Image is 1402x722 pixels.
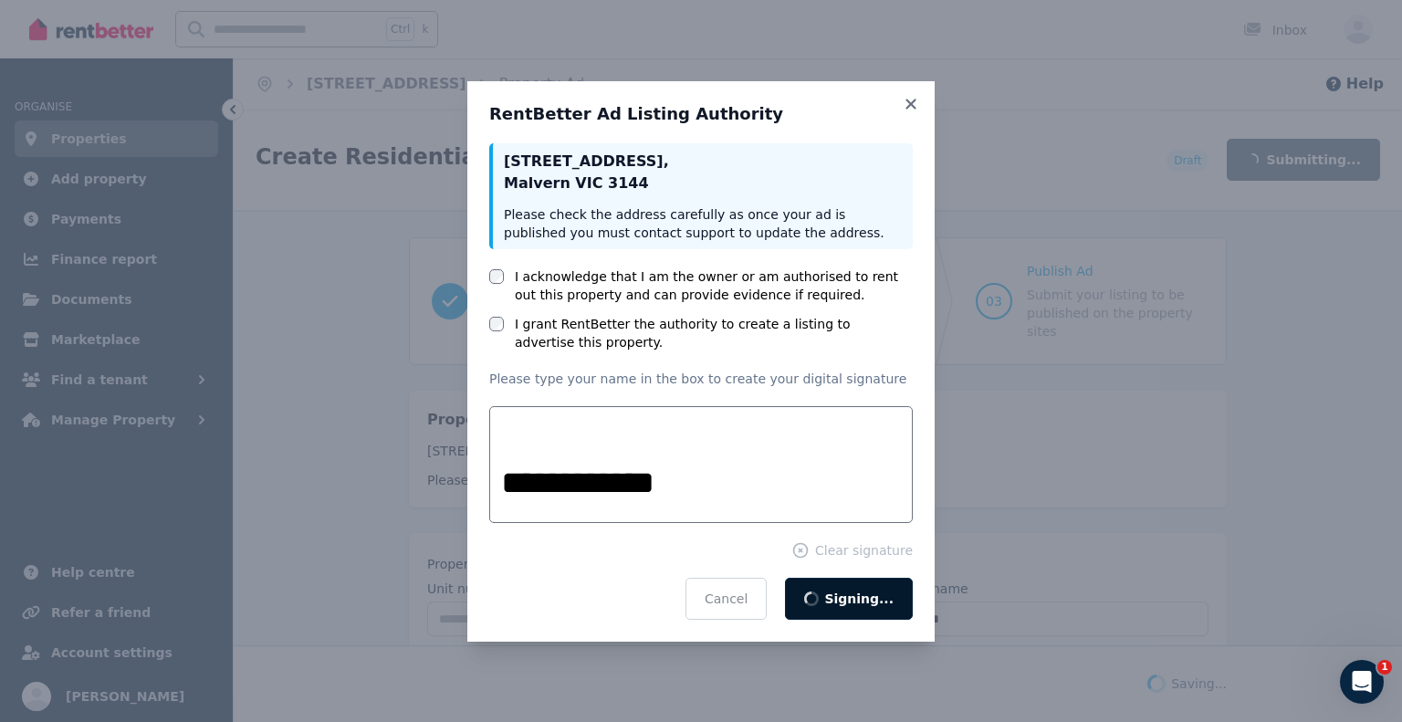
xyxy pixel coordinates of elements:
p: Please check the address carefully as once your ad is published you must contact support to updat... [504,205,902,242]
label: I acknowledge that I am the owner or am authorised to rent out this property and can provide evid... [515,267,913,304]
span: 1 [1377,660,1392,675]
p: [STREET_ADDRESS] , Malvern VIC 3144 [504,151,902,194]
p: Please type your name in the box to create your digital signature [489,370,913,388]
h3: RentBetter Ad Listing Authority [489,103,913,125]
label: I grant RentBetter the authority to create a listing to advertise this property. [515,315,913,351]
iframe: Intercom live chat [1340,660,1384,704]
